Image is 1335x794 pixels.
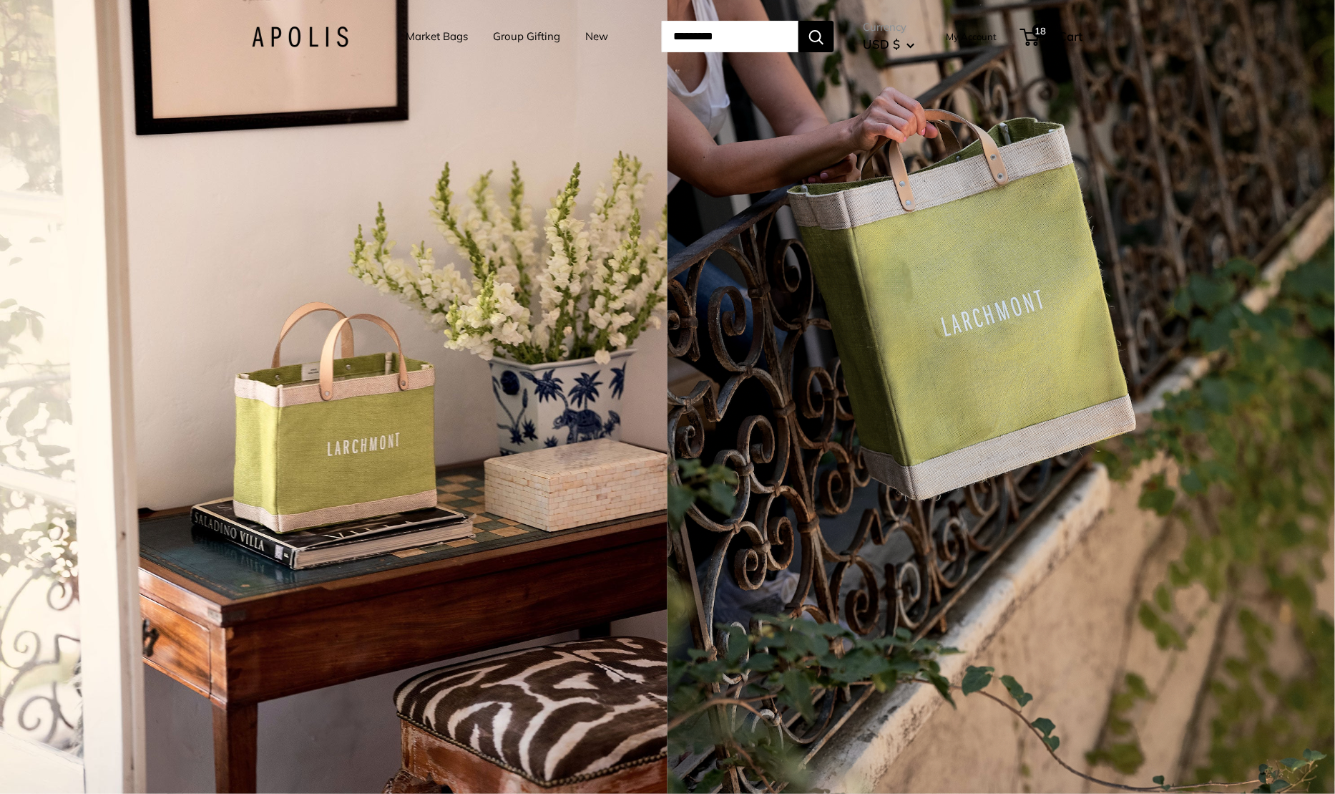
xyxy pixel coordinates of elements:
button: USD $ [863,33,915,56]
button: Search [798,21,834,52]
span: Cart [1059,29,1083,44]
a: My Account [946,28,997,45]
span: 18 [1032,24,1050,38]
a: Group Gifting [493,26,560,47]
a: Market Bags [406,26,468,47]
input: Search... [662,21,798,52]
a: New [585,26,608,47]
span: Currency [863,17,915,37]
a: 18 Cart [1022,25,1083,48]
img: Apolis [252,26,348,47]
span: USD $ [863,37,900,52]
